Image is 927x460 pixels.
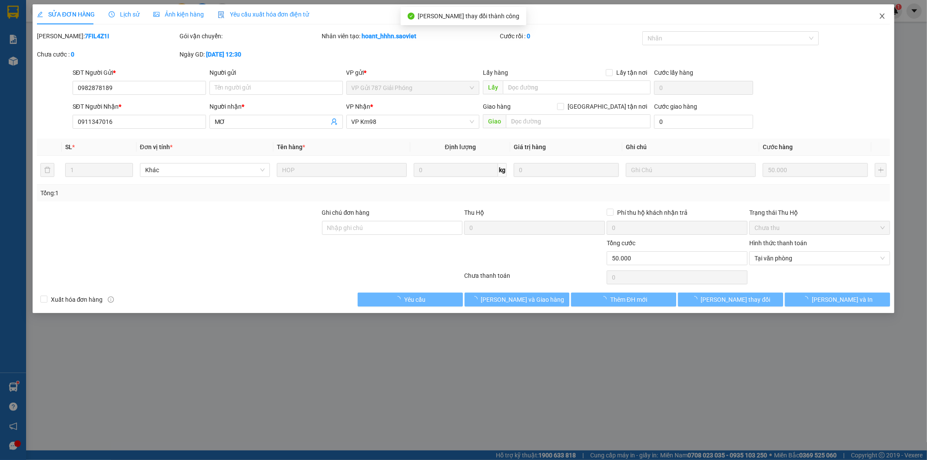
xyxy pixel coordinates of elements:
button: [PERSON_NAME] và Giao hàng [465,293,570,307]
b: 7FIL4Z1I [85,33,109,40]
span: Định lượng [445,143,476,150]
input: Cước lấy hàng [654,81,753,95]
span: Khác [145,163,265,177]
span: loading [802,296,812,302]
span: picture [153,11,159,17]
span: Giao hàng [483,103,511,110]
span: check-circle [408,13,415,20]
div: Tổng: 1 [40,188,358,198]
input: Dọc đường [503,80,651,94]
span: Thu Hộ [464,209,484,216]
div: VP gửi [346,68,480,77]
label: Cước lấy hàng [654,69,693,76]
span: SL [65,143,72,150]
div: Người gửi [209,68,343,77]
label: Cước giao hàng [654,103,697,110]
label: Ghi chú đơn hàng [322,209,370,216]
span: clock-circle [109,11,115,17]
span: Giá trị hàng [514,143,546,150]
button: [PERSON_NAME] và In [785,293,890,307]
span: Tổng cước [607,240,635,247]
span: Yêu cầu [404,295,425,304]
span: Yêu cầu xuất hóa đơn điện tử [218,11,309,18]
div: Người nhận [209,102,343,111]
div: Nhân viên tạo: [322,31,498,41]
input: Dọc đường [506,114,651,128]
span: Thêm ĐH mới [610,295,647,304]
button: Yêu cầu [358,293,463,307]
span: Lấy hàng [483,69,508,76]
button: delete [40,163,54,177]
input: Ghi chú đơn hàng [322,221,463,235]
div: SĐT Người Gửi [73,68,206,77]
span: kg [498,163,507,177]
span: Xuất hóa đơn hàng [47,295,106,304]
div: Chưa thanh toán [464,271,606,286]
button: [PERSON_NAME] thay đổi [678,293,783,307]
span: Đơn vị tính [140,143,173,150]
span: loading [691,296,701,302]
span: SỬA ĐƠN HÀNG [37,11,95,18]
span: VP Nhận [346,103,371,110]
label: Hình thức thanh toán [749,240,807,247]
span: user-add [331,118,338,125]
span: [PERSON_NAME] thay đổi thành công [418,13,520,20]
div: [PERSON_NAME]: [37,31,178,41]
div: Chưa cước : [37,50,178,59]
div: Cước rồi : [500,31,641,41]
span: Lấy tận nơi [613,68,651,77]
span: loading [472,296,481,302]
img: icon [218,11,225,18]
th: Ghi chú [622,139,759,156]
span: [PERSON_NAME] và Giao hàng [481,295,565,304]
span: close [879,13,886,20]
div: SĐT Người Nhận [73,102,206,111]
span: Lịch sử [109,11,140,18]
b: [DATE] 12:30 [206,51,241,58]
span: edit [37,11,43,17]
span: loading [601,296,610,302]
span: Giao [483,114,506,128]
span: info-circle [108,297,114,303]
span: VP Km98 [352,115,475,128]
b: hoant_hhhn.saoviet [362,33,417,40]
span: [GEOGRAPHIC_DATA] tận nơi [564,102,651,111]
button: Thêm ĐH mới [571,293,676,307]
span: [PERSON_NAME] và In [812,295,873,304]
input: VD: Bàn, Ghế [277,163,407,177]
span: Phí thu hộ khách nhận trả [614,208,691,217]
span: [PERSON_NAME] thay đổi [701,295,771,304]
input: Ghi Chú [626,163,756,177]
span: Cước hàng [763,143,793,150]
input: Cước giao hàng [654,115,753,129]
div: Trạng thái Thu Hộ [749,208,890,217]
span: Tên hàng [277,143,305,150]
b: 0 [527,33,530,40]
span: Lấy [483,80,503,94]
span: Chưa thu [754,221,885,234]
input: 0 [763,163,868,177]
div: Gói vận chuyển: [179,31,320,41]
span: VP Gửi 787 Giải Phóng [352,81,475,94]
div: Ngày GD: [179,50,320,59]
span: Tại văn phòng [754,252,885,265]
input: 0 [514,163,619,177]
button: Close [870,4,894,29]
span: Ảnh kiện hàng [153,11,204,18]
button: plus [875,163,887,177]
b: 0 [71,51,74,58]
span: loading [395,296,404,302]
